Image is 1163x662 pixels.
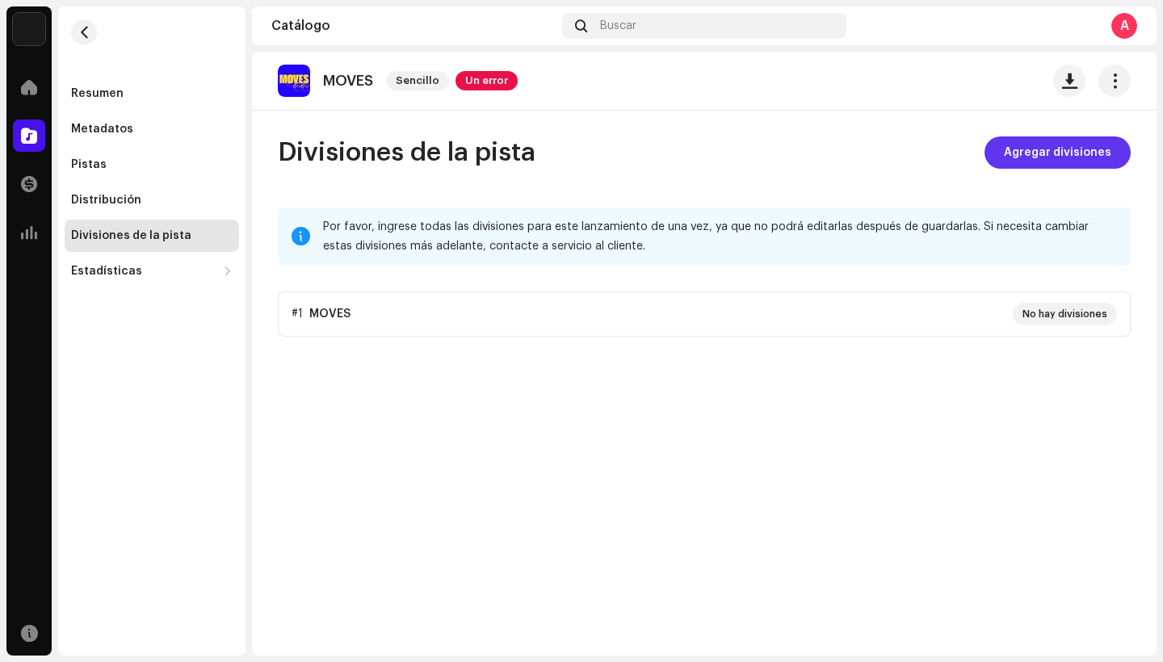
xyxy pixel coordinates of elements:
[65,255,239,287] re-m-nav-dropdown: Estadísticas
[65,149,239,181] re-m-nav-item: Pistas
[1004,136,1111,169] span: Agregar divisiones
[456,71,518,90] span: Un error
[71,123,133,136] div: Metadatos
[323,217,1118,256] div: Por favor, ingrese todas las divisiones para este lanzamiento de una vez, ya que no podrá editarl...
[71,87,124,100] div: Resumen
[65,220,239,252] re-m-nav-item: Divisiones de la pista
[278,136,535,169] span: Divisiones de la pista
[985,136,1131,169] button: Agregar divisiones
[71,194,141,207] div: Distribución
[71,229,191,242] div: Divisiones de la pista
[386,71,449,90] span: Sencillo
[600,19,636,32] span: Buscar
[13,13,45,45] img: 297a105e-aa6c-4183-9ff4-27133c00f2e2
[65,113,239,145] re-m-nav-item: Metadatos
[71,158,107,171] div: Pistas
[1111,13,1137,39] div: A
[71,265,142,278] div: Estadísticas
[65,78,239,110] re-m-nav-item: Resumen
[323,73,373,90] p: MOVES
[271,19,556,32] div: Catálogo
[65,184,239,216] re-m-nav-item: Distribución
[278,65,310,97] img: b911d3f3-d64b-4c5c-b6b3-3d0925851d22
